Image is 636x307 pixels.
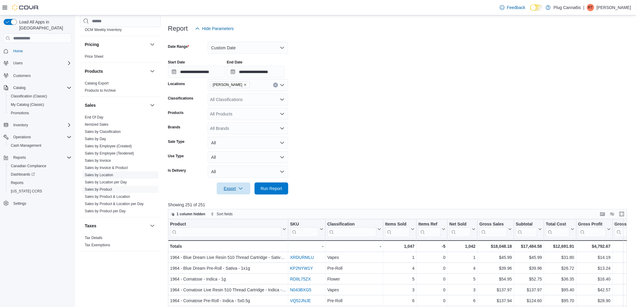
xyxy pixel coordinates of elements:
button: Display options [609,210,616,218]
button: Products [149,68,156,75]
div: 0 [418,275,445,283]
span: Products to Archive [85,88,116,93]
div: Randy Tay [587,4,594,11]
div: $39.96 [479,265,512,272]
span: Catalog [13,85,26,90]
span: Sales by Product & Location [85,194,130,199]
span: Load All Apps in [GEOGRAPHIC_DATA] [17,19,72,31]
button: Open list of options [280,126,285,131]
div: 1964 - Comatose Live Resin 510 Thread Cartridge - Indica - 1g [170,286,286,293]
a: Tax Details [85,236,102,240]
button: Operations [1,133,74,141]
button: Product [170,222,286,237]
span: Users [13,61,23,66]
a: RD8L75ZX [290,277,311,281]
div: Gross Sales [479,222,507,227]
span: Catalog [11,84,72,91]
button: Cash Management [6,141,74,150]
div: 0 [418,265,445,272]
a: [US_STATE] CCRS [8,188,44,195]
h3: Pricing [85,41,99,48]
label: Use Type [168,154,184,158]
div: $28.90 [578,297,610,304]
div: Net Sold [449,222,471,237]
div: $36.35 [546,275,574,283]
span: Sales by Location per Day [85,180,127,185]
div: 4 [385,265,414,272]
button: Operations [11,134,33,141]
span: Settings [11,200,72,207]
div: Items Ref [418,222,441,237]
div: Pricing [80,53,161,63]
span: Reports [11,180,23,185]
div: $137.94 [479,297,512,304]
div: $26.72 [546,265,574,272]
span: Sheppard [210,81,250,88]
a: Sales by Day [85,137,106,141]
span: Classification (Classic) [11,94,47,99]
a: VQ52JNJE [290,298,311,303]
button: Sales [85,102,148,108]
button: Customers [1,71,74,80]
div: 5 [449,275,475,283]
span: Itemized Sales [85,122,109,127]
span: Sales by Employee (Tendered) [85,151,134,156]
a: Dashboards [6,170,74,179]
button: All [208,151,288,163]
span: [PERSON_NAME] [213,82,243,88]
span: Sales by Invoice & Product [85,165,128,170]
button: Remove Sheppard from selection in this group [243,83,247,87]
a: Settings [11,200,29,207]
button: Clear input [273,83,278,87]
span: [US_STATE] CCRS [11,189,42,194]
div: Subtotal [516,222,537,237]
div: Classification [327,222,377,237]
span: Operations [13,135,31,140]
div: 0 [418,286,445,293]
div: Items Sold [385,222,410,237]
span: Catalog Export [85,81,109,86]
span: Reports [8,179,72,186]
button: Catalog [11,84,28,91]
button: Catalog [1,84,74,92]
a: Price Sheet [85,54,103,59]
a: Classification (Classic) [8,93,50,100]
div: Pre-Roll [327,297,381,304]
a: N043BXG5 [290,287,311,292]
span: My Catalog (Classic) [11,102,44,107]
a: KP2NYW1Y [290,266,313,271]
span: Canadian Compliance [11,164,46,168]
div: Gross Sales [479,222,507,237]
span: Sales by Day [85,137,106,141]
span: Feedback [507,5,525,11]
a: OCM Weekly Inventory [85,28,122,32]
div: 5 [385,275,414,283]
div: Totals [170,243,286,250]
p: [PERSON_NAME] [597,4,631,11]
a: Sales by Employee (Created) [85,144,132,148]
a: My Catalog (Classic) [8,101,47,108]
a: Reports [8,179,26,186]
a: Itemized Sales [85,122,109,127]
span: Inventory [13,123,28,127]
button: Gross Sales [479,222,512,237]
p: | [583,4,585,11]
button: Reports [11,154,28,161]
input: Press the down key to open a popover containing a calendar. [168,66,226,78]
div: Product [170,222,281,237]
label: Sale Type [168,139,185,144]
button: Users [1,59,74,67]
div: OCM [80,26,161,36]
div: $137.97 [479,286,512,293]
span: Sales by Product & Location per Day [85,201,144,206]
div: Vapes [327,286,381,293]
div: $39.96 [516,265,542,272]
button: Taxes [149,222,156,229]
span: Customers [11,72,72,79]
div: Flower [327,275,381,283]
div: Products [80,80,161,97]
div: Taxes [80,234,161,251]
a: End Of Day [85,115,103,119]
